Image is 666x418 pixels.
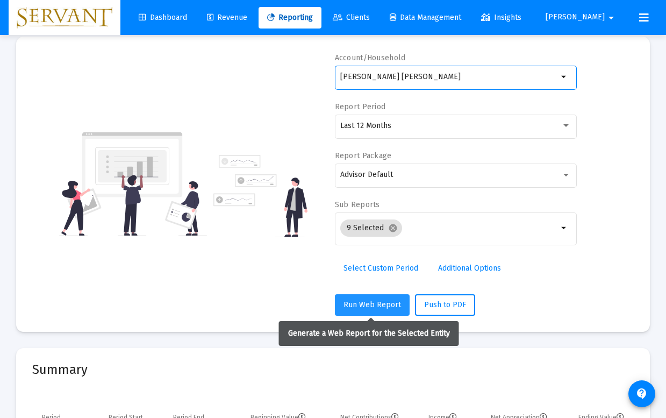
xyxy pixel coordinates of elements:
a: Reporting [259,7,321,29]
span: Last 12 Months [340,121,391,130]
img: reporting [59,131,207,237]
img: Dashboard [17,7,112,29]
span: [PERSON_NAME] [546,13,605,22]
span: Clients [333,13,370,22]
mat-icon: arrow_drop_down [558,222,571,235]
span: Advisor Default [340,170,393,179]
a: Clients [324,7,378,29]
mat-chip: 9 Selected [340,219,402,237]
input: Search or select an account or household [340,73,558,81]
mat-icon: cancel [388,223,398,233]
mat-card-title: Summary [32,364,634,375]
a: Data Management [381,7,470,29]
span: Select Custom Period [343,264,418,273]
a: Dashboard [130,7,196,29]
label: Account/Household [335,53,406,62]
mat-icon: arrow_drop_down [558,70,571,83]
span: Data Management [390,13,461,22]
a: Revenue [198,7,256,29]
span: Run Web Report [343,300,401,309]
span: Reporting [267,13,313,22]
label: Report Period [335,102,386,111]
label: Report Package [335,151,392,160]
span: Additional Options [438,264,501,273]
span: Revenue [207,13,247,22]
img: reporting-alt [213,155,307,237]
mat-icon: contact_support [635,387,648,400]
button: Run Web Report [335,294,410,316]
a: Insights [472,7,530,29]
button: Push to PDF [415,294,475,316]
span: Insights [481,13,521,22]
span: Push to PDF [424,300,466,309]
button: [PERSON_NAME] [533,6,631,28]
span: Dashboard [139,13,187,22]
mat-chip-list: Selection [340,217,558,239]
mat-icon: arrow_drop_down [605,7,618,29]
label: Sub Reports [335,200,380,209]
